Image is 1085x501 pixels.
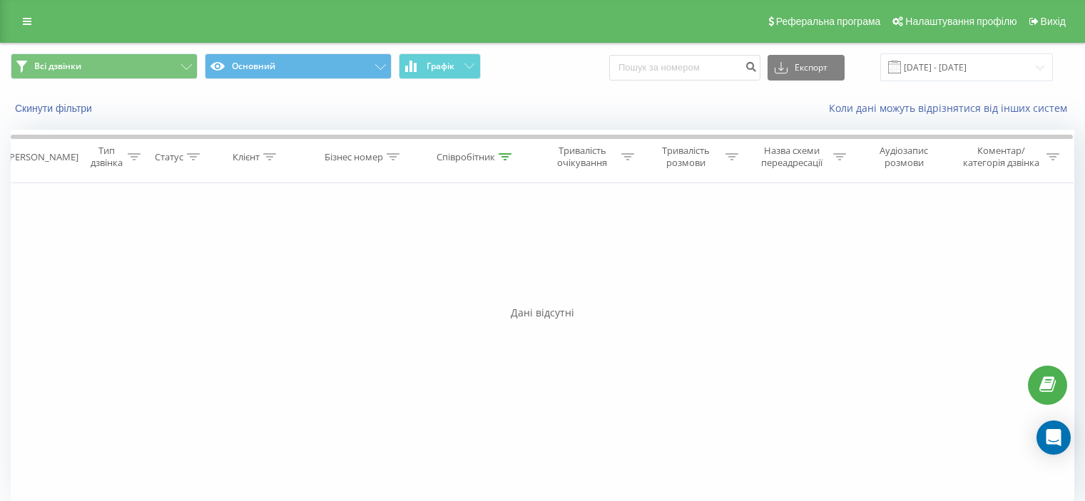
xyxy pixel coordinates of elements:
[399,53,481,79] button: Графік
[651,145,722,169] div: Тривалість розмови
[437,151,495,163] div: Співробітник
[755,145,830,169] div: Назва схеми переадресації
[205,53,392,79] button: Основний
[6,151,78,163] div: [PERSON_NAME]
[325,151,383,163] div: Бізнес номер
[959,145,1043,169] div: Коментар/категорія дзвінка
[547,145,618,169] div: Тривалість очікування
[11,306,1074,320] div: Дані відсутні
[829,101,1074,115] a: Коли дані можуть відрізнятися вiд інших систем
[34,61,81,72] span: Всі дзвінки
[1041,16,1066,27] span: Вихід
[90,145,123,169] div: Тип дзвінка
[1036,420,1071,455] div: Open Intercom Messenger
[11,102,99,115] button: Скинути фільтри
[233,151,260,163] div: Клієнт
[609,55,760,81] input: Пошук за номером
[155,151,183,163] div: Статус
[427,61,454,71] span: Графік
[11,53,198,79] button: Всі дзвінки
[862,145,946,169] div: Аудіозапис розмови
[905,16,1017,27] span: Налаштування профілю
[768,55,845,81] button: Експорт
[776,16,881,27] span: Реферальна програма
